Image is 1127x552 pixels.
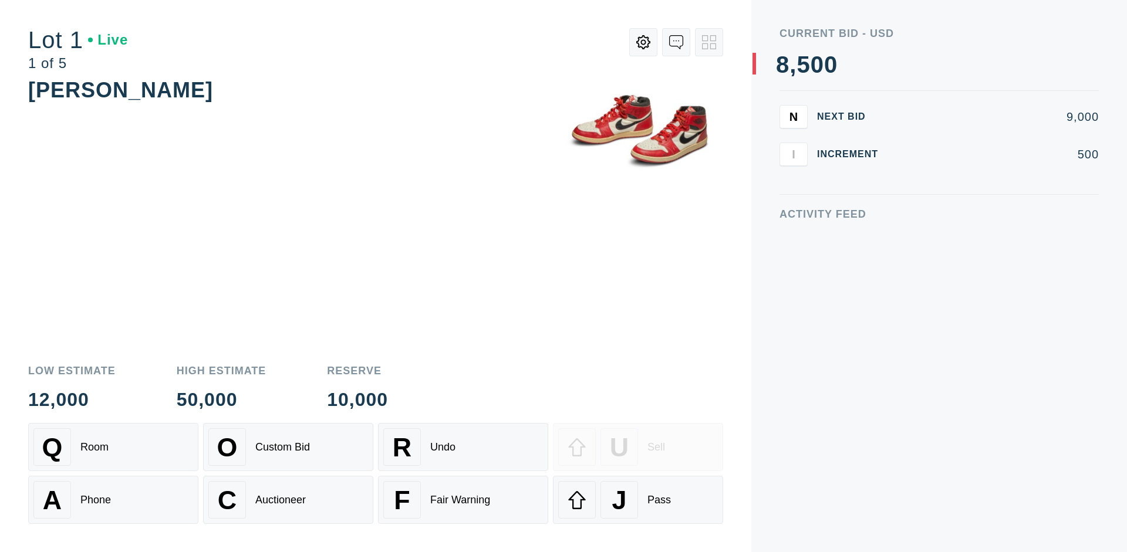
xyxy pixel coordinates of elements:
[610,432,629,462] span: U
[218,485,237,515] span: C
[897,111,1099,123] div: 9,000
[42,432,63,462] span: Q
[797,53,810,76] div: 5
[553,476,723,524] button: JPass
[897,148,1099,160] div: 500
[378,423,548,471] button: RUndo
[811,53,824,76] div: 0
[612,485,626,515] span: J
[647,441,665,453] div: Sell
[647,494,671,506] div: Pass
[430,494,490,506] div: Fair Warning
[43,485,62,515] span: A
[430,441,455,453] div: Undo
[255,494,306,506] div: Auctioneer
[824,53,838,76] div: 0
[780,28,1099,39] div: Current Bid - USD
[28,423,198,471] button: QRoom
[28,390,116,409] div: 12,000
[255,441,310,453] div: Custom Bid
[378,476,548,524] button: FFair Warning
[792,147,795,161] span: I
[28,365,116,376] div: Low Estimate
[28,56,128,70] div: 1 of 5
[789,110,798,123] span: N
[177,390,266,409] div: 50,000
[177,365,266,376] div: High Estimate
[789,53,797,287] div: ,
[28,28,128,52] div: Lot 1
[88,33,128,47] div: Live
[203,423,373,471] button: OCustom Bid
[28,476,198,524] button: APhone
[28,78,213,102] div: [PERSON_NAME]
[780,105,808,128] button: N
[553,423,723,471] button: USell
[817,112,888,121] div: Next Bid
[80,441,109,453] div: Room
[394,485,410,515] span: F
[217,432,238,462] span: O
[393,432,411,462] span: R
[776,53,789,76] div: 8
[203,476,373,524] button: CAuctioneer
[327,390,388,409] div: 10,000
[780,143,808,166] button: I
[817,150,888,159] div: Increment
[80,494,111,506] div: Phone
[327,365,388,376] div: Reserve
[780,209,1099,219] div: Activity Feed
